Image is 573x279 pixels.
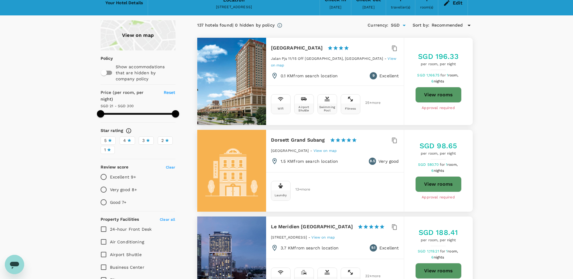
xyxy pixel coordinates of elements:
button: View rooms [415,87,462,103]
h5: SGD 98.65 [420,141,457,151]
span: - [385,56,388,61]
span: View on map [271,56,396,67]
h5: SGD 188.41 [419,228,458,237]
span: 1 [104,147,106,153]
span: 6 [431,255,445,259]
h6: Star rating [101,127,124,134]
button: View rooms [415,263,462,279]
span: 32 + more [365,274,374,278]
span: 5 [104,137,107,144]
span: per room, per night [419,237,458,243]
span: Clear all [160,217,175,222]
span: Approval required [422,194,455,200]
div: Laundry [275,194,287,197]
p: Excellent 9+ [110,174,136,180]
div: Airport Shuttle [296,105,312,112]
span: 2 [161,137,164,144]
span: room, [448,249,458,253]
span: [DATE] [362,5,375,9]
span: 1 [446,162,459,167]
span: Reset [164,90,175,95]
span: Approval required [422,105,455,111]
span: - [310,149,313,153]
a: View on map [271,56,396,67]
span: View on map [314,149,337,153]
span: SGD 21 - SGD 300 [101,104,134,108]
p: Policy [101,55,105,61]
span: for [440,73,446,77]
span: Airport Shuttle [110,252,142,257]
h6: [GEOGRAPHIC_DATA] [271,44,323,52]
span: Recommended [432,22,463,29]
span: nights [434,79,444,83]
span: room, [447,162,458,167]
h6: Currency : [368,22,388,29]
h6: Dorsett Grand Subang [271,136,325,144]
span: traveller(s) [391,5,410,9]
span: 1 [447,73,459,77]
h6: Le Meridien [GEOGRAPHIC_DATA] [271,223,353,231]
a: View on map [101,20,175,50]
div: Swimming Pool [319,105,336,112]
div: 137 hotels found | 0 hidden by policy [197,22,275,29]
span: [DATE] [330,5,342,9]
span: 3 [142,137,145,144]
p: 3.7 KM from search location [281,245,339,251]
h5: SGD 196.33 [418,52,459,61]
div: Wifi [278,107,284,110]
span: [GEOGRAPHIC_DATA] [271,149,309,153]
span: Air Conditioning [110,239,144,244]
span: Business Center [110,265,144,270]
a: View on map [314,148,337,153]
p: Excellent [379,245,399,251]
span: SGD 580.70 [418,162,440,167]
p: Excellent [379,73,399,79]
h6: Price (per room, per night) [101,89,157,103]
span: 9 [372,73,375,79]
span: per room, per night [420,151,457,157]
p: Very good 8+ [110,187,137,193]
div: Fitness [345,107,356,110]
span: 6 [431,79,445,83]
span: 25 + more [365,101,374,105]
span: [STREET_ADDRESS] [271,235,307,239]
span: per room, per night [418,61,459,67]
h6: Property Facilities [101,216,139,223]
button: View rooms [415,176,462,192]
span: room(s) [420,5,433,9]
span: room, [448,73,459,77]
span: SGD 1,119.21 [418,249,440,253]
span: SGD 1,166.75 [417,73,440,77]
p: 0.1 KM from search location [281,73,338,79]
span: - [308,235,311,239]
p: 1.5 KM from search location [281,158,338,164]
span: 24-hour Front Desk [110,227,152,232]
span: nights [434,168,444,173]
a: View on map [311,235,335,239]
svg: Star ratings are awarded to properties to represent the quality of services, facilities, and amen... [126,128,132,134]
iframe: Button to launch messaging window [5,255,24,274]
p: Good 7+ [110,199,127,205]
span: 6 [431,168,445,173]
p: Show accommodations that are hidden by company policy [116,64,175,82]
span: 8.5 [370,158,375,164]
p: Very good [378,158,399,164]
span: for [440,162,446,167]
span: 1 [446,249,459,253]
span: Clear [166,165,175,169]
span: for [440,249,446,253]
span: 13 + more [295,188,304,191]
div: [STREET_ADDRESS] [153,4,315,10]
h6: Review score [101,164,129,171]
span: 4 [123,137,126,144]
button: Open [400,21,408,30]
span: Jalan Pjs 11/15 Off [GEOGRAPHIC_DATA], [GEOGRAPHIC_DATA] [271,56,383,61]
h6: Sort by : [413,22,429,29]
span: nights [434,255,444,259]
span: 9.1 [371,245,375,251]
